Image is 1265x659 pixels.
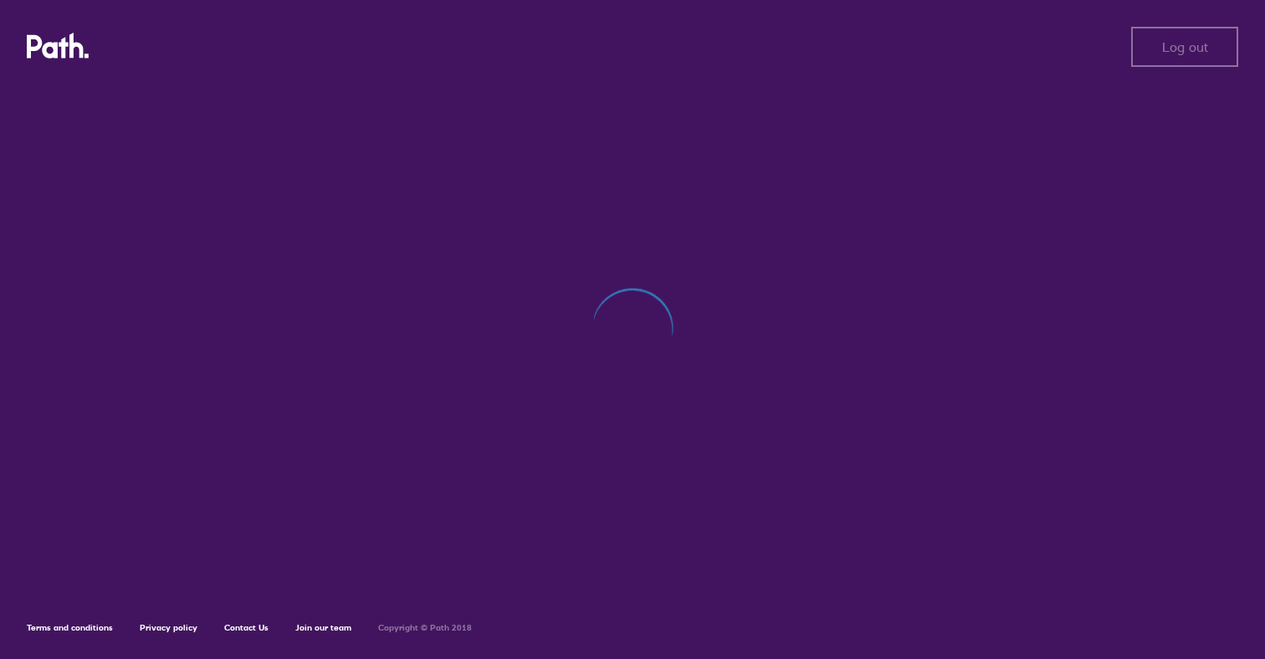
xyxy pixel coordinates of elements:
[224,622,269,633] a: Contact Us
[378,623,472,633] h6: Copyright © Path 2018
[1131,27,1238,67] button: Log out
[295,622,351,633] a: Join our team
[140,622,197,633] a: Privacy policy
[27,622,113,633] a: Terms and conditions
[1162,39,1208,54] span: Log out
